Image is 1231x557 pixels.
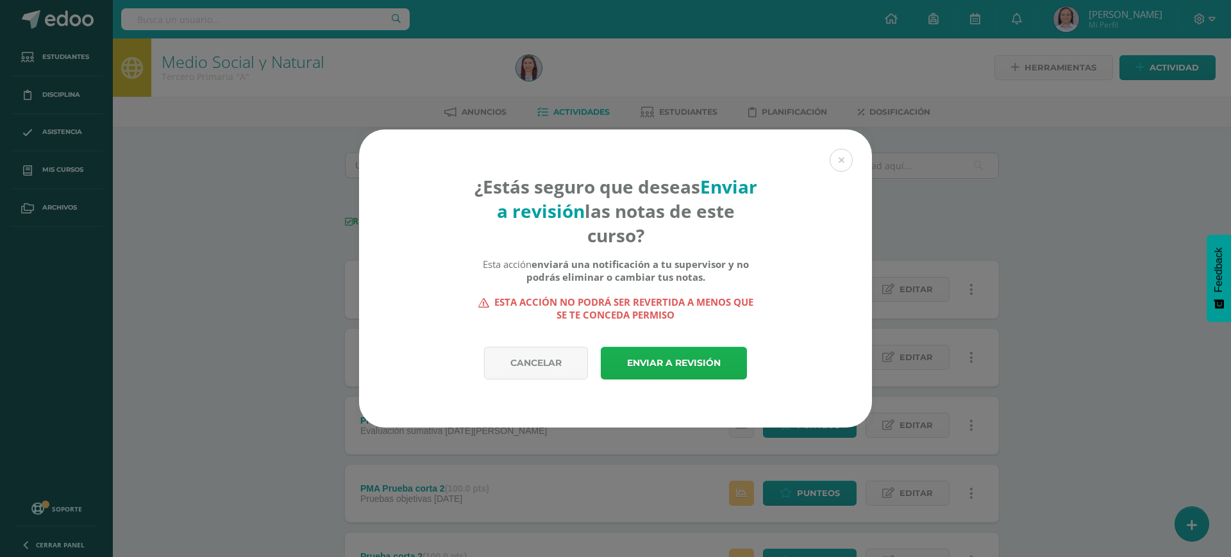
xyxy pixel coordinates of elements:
button: Feedback - Mostrar encuesta [1207,235,1231,322]
button: Close (Esc) [830,149,853,172]
b: enviará una notificación a tu supervisor y no podrás eliminar o cambiar tus notas. [526,258,749,283]
a: Cancelar [484,347,588,379]
a: Enviar a revisión [601,347,747,379]
strong: Enviar a revisión [497,174,757,223]
strong: Esta acción no podrá ser revertida a menos que se te conceda permiso [474,295,758,321]
span: Feedback [1213,247,1225,292]
div: Esta acción [474,258,758,283]
h4: ¿Estás seguro que deseas las notas de este curso? [474,174,758,247]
